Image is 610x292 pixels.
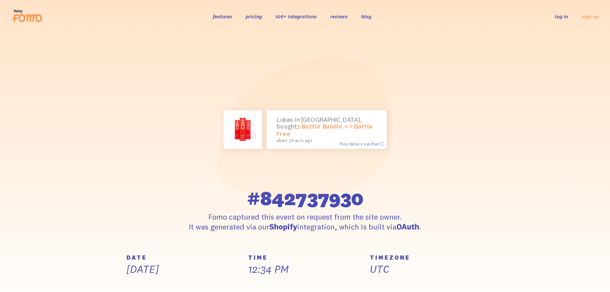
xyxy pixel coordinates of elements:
a: reviews [330,13,348,20]
a: features [213,13,232,20]
p: Fomo captured this event on request from the site owner. It was generated via our integration, wh... [187,212,423,232]
h5: DATE [126,255,240,261]
strong: Shopify [269,222,297,231]
p: UTC [370,263,484,276]
p: [DATE] [126,263,240,276]
a: 106+ integrations [275,13,317,20]
p: Lukas in [GEOGRAPHIC_DATA], bought [276,116,377,143]
h5: TIME [248,255,362,261]
span: #842737930 [247,188,363,208]
img: A7301993_small.jpg [230,110,255,149]
p: 12:34 PM [248,263,362,276]
small: about 3 hours ago [276,138,374,143]
a: pricing [246,13,262,20]
a: sign up [582,13,598,20]
strong: OAuth [396,222,419,231]
h5: TIMEZONE [370,255,484,261]
a: log in [555,13,568,20]
a: 3 Bottle Bundle + 1 Bottle Free [276,123,373,137]
a: blog [361,13,371,20]
span: This data is verified ⓘ [339,141,384,146]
